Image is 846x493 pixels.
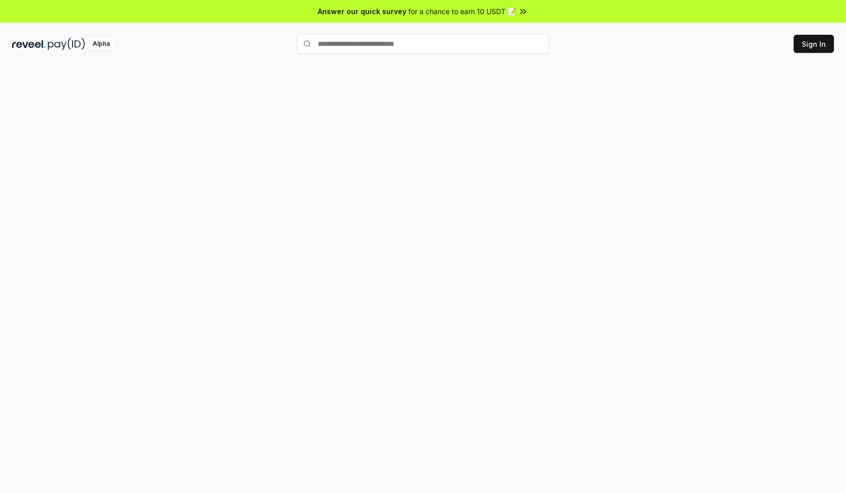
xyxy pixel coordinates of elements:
[318,6,406,17] span: Answer our quick survey
[48,38,85,50] img: pay_id
[794,35,834,53] button: Sign In
[87,38,115,50] div: Alpha
[408,6,516,17] span: for a chance to earn 10 USDT 📝
[12,38,46,50] img: reveel_dark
